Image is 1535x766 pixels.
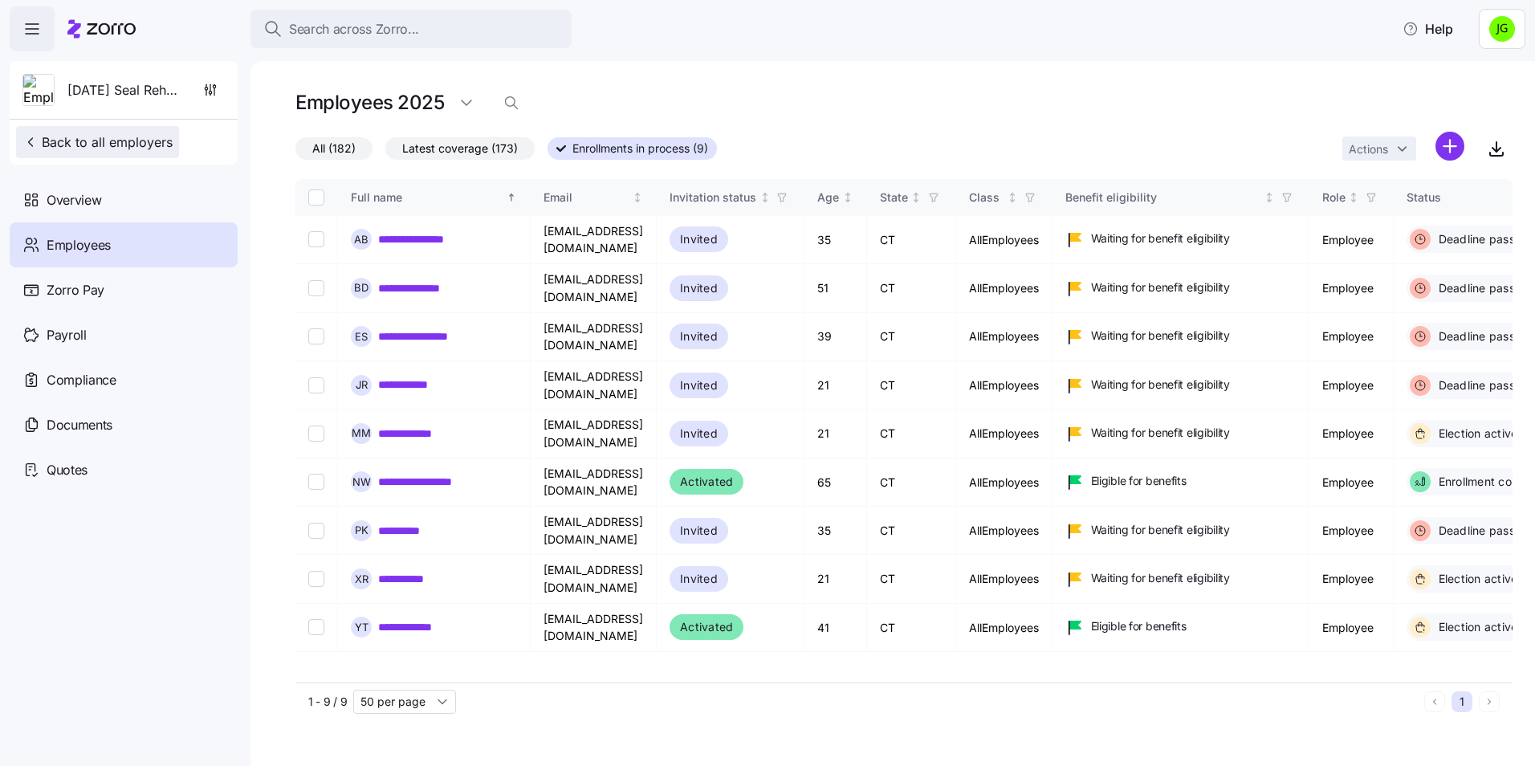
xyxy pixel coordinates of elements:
span: Back to all employers [22,132,173,152]
td: AllEmployees [956,264,1053,312]
span: Overview [47,190,101,210]
span: Deadline passed [1434,328,1529,344]
span: Waiting for benefit eligibility [1091,230,1230,247]
span: E S [355,332,368,342]
button: 1 [1452,691,1472,712]
td: [EMAIL_ADDRESS][DOMAIN_NAME] [531,458,657,507]
td: [EMAIL_ADDRESS][DOMAIN_NAME] [531,264,657,312]
td: Employee [1309,458,1394,507]
span: N W [352,477,371,487]
a: Payroll [10,312,238,357]
div: State [880,189,908,206]
span: P K [355,525,368,536]
span: Zorro Pay [47,280,104,300]
td: CT [867,507,956,555]
td: CT [867,555,956,603]
input: Select record 6 [308,474,324,490]
td: AllEmployees [956,604,1053,652]
button: Search across Zorro... [250,10,572,48]
span: Invited [680,376,718,395]
span: Invited [680,521,718,540]
td: Employee [1309,264,1394,312]
div: Not sorted [1348,192,1359,203]
a: Zorro Pay [10,267,238,312]
span: Waiting for benefit eligibility [1091,425,1230,441]
img: a4774ed6021b6d0ef619099e609a7ec5 [1489,16,1515,42]
div: Not sorted [1007,192,1018,203]
span: Deadline passed [1434,231,1529,247]
div: Not sorted [759,192,771,203]
td: Employee [1309,313,1394,361]
td: 35 [804,216,867,264]
td: 35 [804,507,867,555]
th: Benefit eligibilityNot sorted [1053,179,1309,216]
td: [EMAIL_ADDRESS][DOMAIN_NAME] [531,604,657,652]
span: J R [356,380,368,390]
td: AllEmployees [956,313,1053,361]
div: Not sorted [910,192,922,203]
button: Help [1390,13,1466,45]
td: AllEmployees [956,409,1053,458]
td: Employee [1309,507,1394,555]
div: Class [969,189,1004,206]
a: Documents [10,402,238,447]
td: 21 [804,555,867,603]
input: Select record 9 [308,619,324,635]
span: M M [352,428,371,438]
a: Compliance [10,357,238,402]
span: B D [354,283,368,293]
button: Actions [1342,136,1416,161]
span: Enrollments in process (9) [572,138,708,159]
span: Deadline passed [1434,523,1529,539]
div: Full name [351,189,503,206]
img: Employer logo [23,75,54,107]
span: Waiting for benefit eligibility [1091,570,1230,586]
td: [EMAIL_ADDRESS][DOMAIN_NAME] [531,313,657,361]
button: Previous page [1424,691,1445,712]
div: Sorted ascending [506,192,517,203]
td: 21 [804,409,867,458]
td: 65 [804,458,867,507]
input: Select record 5 [308,426,324,442]
span: Invited [680,327,718,346]
td: Employee [1309,555,1394,603]
th: RoleNot sorted [1309,179,1394,216]
th: AgeNot sorted [804,179,867,216]
button: Next page [1479,691,1500,712]
input: Select record 1 [308,231,324,247]
span: [DATE] Seal Rehabilitation Center of [GEOGRAPHIC_DATA] [67,80,183,100]
td: AllEmployees [956,216,1053,264]
div: Age [817,189,839,206]
span: Quotes [47,460,88,480]
h1: Employees 2025 [295,90,444,115]
span: Y T [355,622,368,633]
span: Latest coverage (173) [402,138,518,159]
div: Not sorted [842,192,853,203]
span: Eligible for benefits [1091,473,1187,489]
span: Invited [680,279,718,298]
th: StateNot sorted [867,179,956,216]
td: 51 [804,264,867,312]
th: EmailNot sorted [531,179,657,216]
div: Invitation status [670,189,756,206]
span: Help [1403,19,1453,39]
input: Select record 8 [308,571,324,587]
input: Select record 4 [308,377,324,393]
span: Employees [47,235,111,255]
th: Invitation statusNot sorted [657,179,804,216]
span: Payroll [47,325,87,345]
span: Waiting for benefit eligibility [1091,377,1230,393]
td: [EMAIL_ADDRESS][DOMAIN_NAME] [531,507,657,555]
div: Not sorted [1264,192,1275,203]
span: Actions [1349,144,1388,155]
a: Quotes [10,447,238,492]
th: Full nameSorted ascending [338,179,531,216]
span: All (182) [312,138,356,159]
span: Invited [680,230,718,249]
td: AllEmployees [956,507,1053,555]
span: Compliance [47,370,116,390]
a: Employees [10,222,238,267]
td: [EMAIL_ADDRESS][DOMAIN_NAME] [531,216,657,264]
span: A B [354,234,368,245]
td: AllEmployees [956,458,1053,507]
